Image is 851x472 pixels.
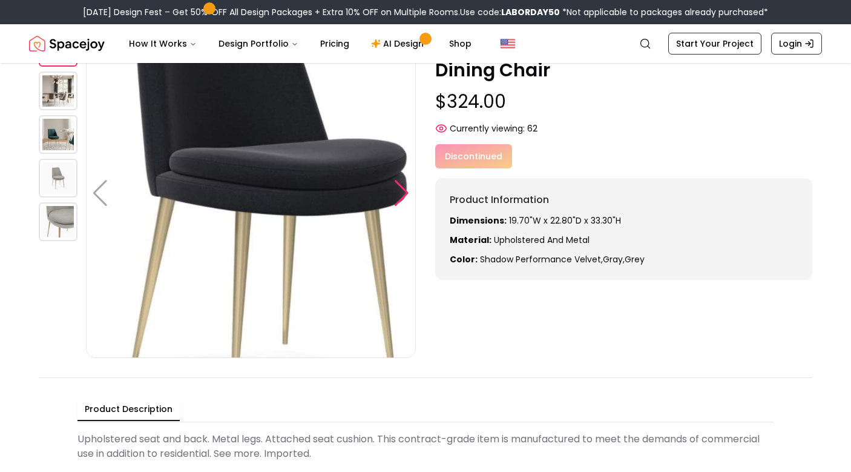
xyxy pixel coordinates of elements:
[77,427,774,466] div: Upholstered seat and back. Metal legs. Attached seat cushion. This contract-grade item is manufac...
[310,32,359,56] a: Pricing
[494,234,590,246] span: Upholstered and Metal
[450,253,478,265] strong: Color:
[39,71,77,110] img: https://storage.googleapis.com/spacejoy-main/assets/6064709c74af6e001c6464bf/product_1_k7219375dkaf
[603,253,625,265] span: gray ,
[86,28,416,358] img: https://storage.googleapis.com/spacejoy-main/assets/6064709c74af6e001c6464bf/product_0_el17jpd4c215
[361,32,437,56] a: AI Design
[771,33,822,55] a: Login
[668,33,761,55] a: Start Your Project
[119,32,481,56] nav: Main
[29,32,105,56] a: Spacejoy
[435,38,812,81] p: [PERSON_NAME] Low Back Upholstered Dining Chair
[501,36,515,51] img: United States
[439,32,481,56] a: Shop
[39,115,77,154] img: https://storage.googleapis.com/spacejoy-main/assets/6064709c74af6e001c6464bf/product_2_pe7alk8agdj
[39,202,77,241] img: https://storage.googleapis.com/spacejoy-main/assets/6064709c74af6e001c6464bf/product_4_5ee79kkgn88b
[77,398,180,421] button: Product Description
[29,32,105,56] img: Spacejoy Logo
[450,234,491,246] strong: Material:
[480,253,603,265] span: shadow performance velvet ,
[527,122,537,135] span: 62
[560,6,768,18] span: *Not applicable to packages already purchased*
[450,214,507,227] strong: Dimensions:
[416,28,746,358] img: https://storage.googleapis.com/spacejoy-main/assets/6064709c74af6e001c6464bf/product_1_k7219375dkaf
[119,32,206,56] button: How It Works
[29,24,822,63] nav: Global
[435,91,812,113] p: $324.00
[625,253,645,265] span: grey
[39,159,77,198] img: https://storage.googleapis.com/spacejoy-main/assets/6064709c74af6e001c6464bf/product_3_cpoad2giifk6
[450,122,525,135] span: Currently viewing:
[450,193,798,207] h6: Product Information
[83,6,768,18] div: [DATE] Design Fest – Get 50% OFF All Design Packages + Extra 10% OFF on Multiple Rooms.
[501,6,560,18] b: LABORDAY50
[209,32,308,56] button: Design Portfolio
[450,214,798,227] p: 19.70"W x 22.80"D x 33.30"H
[460,6,560,18] span: Use code:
